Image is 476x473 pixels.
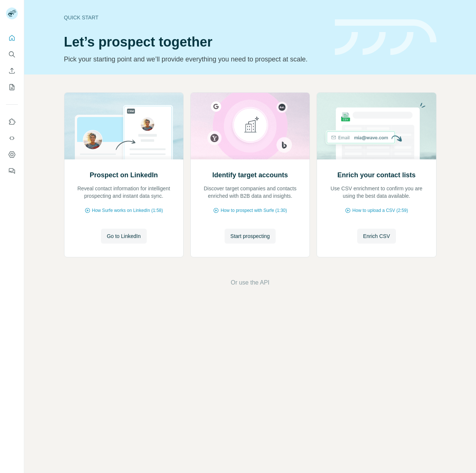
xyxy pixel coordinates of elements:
h2: Identify target accounts [212,170,288,180]
button: Use Surfe API [6,131,18,145]
span: Start prospecting [231,232,270,240]
div: Quick start [64,14,326,21]
img: banner [335,19,437,55]
span: Go to LinkedIn [107,232,141,240]
h2: Prospect on LinkedIn [90,170,158,180]
button: Feedback [6,164,18,178]
button: Use Surfe on LinkedIn [6,115,18,128]
p: Discover target companies and contacts enriched with B2B data and insights. [198,185,302,200]
span: How to upload a CSV (2:59) [352,207,408,214]
button: Enrich CSV [6,64,18,77]
h1: Let’s prospect together [64,35,326,50]
img: Identify target accounts [190,93,310,159]
span: How to prospect with Surfe (1:30) [220,207,287,214]
img: Enrich your contact lists [317,93,436,159]
button: Enrich CSV [357,229,396,244]
button: Quick start [6,31,18,45]
button: Dashboard [6,148,18,161]
button: My lists [6,80,18,94]
p: Pick your starting point and we’ll provide everything you need to prospect at scale. [64,54,326,64]
span: Enrich CSV [363,232,390,240]
p: Use CSV enrichment to confirm you are using the best data available. [324,185,428,200]
p: Reveal contact information for intelligent prospecting and instant data sync. [72,185,176,200]
button: Go to LinkedIn [101,229,147,244]
span: How Surfe works on LinkedIn (1:58) [92,207,163,214]
button: Or use the API [231,278,269,287]
button: Search [6,48,18,61]
img: Prospect on LinkedIn [64,93,184,159]
h2: Enrich your contact lists [337,170,416,180]
button: Start prospecting [225,229,276,244]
